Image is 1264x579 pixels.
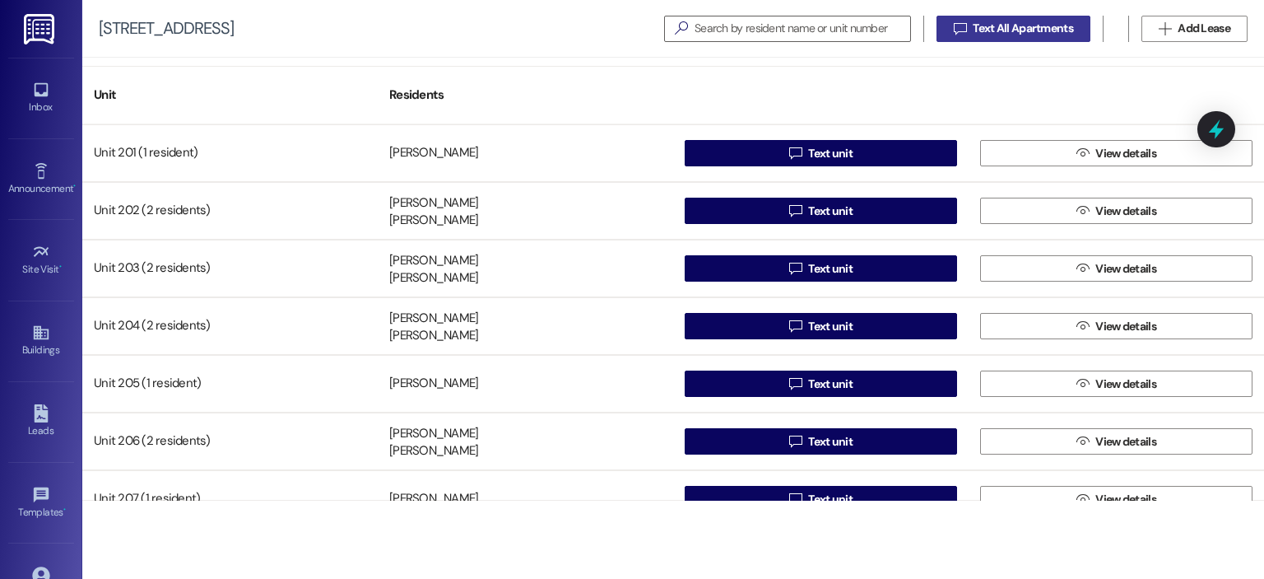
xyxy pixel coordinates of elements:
a: Site Visit • [8,238,74,282]
span: Add Lease [1178,20,1230,37]
span: View details [1095,145,1156,162]
div: [PERSON_NAME] [389,194,478,212]
i:  [954,22,966,35]
span: View details [1095,376,1156,393]
div: Unit 204 (2 residents) [82,310,378,343]
button: Text unit [685,428,957,455]
div: [PERSON_NAME] [389,270,478,287]
span: View details [1095,433,1156,451]
i:  [1076,435,1089,448]
span: • [73,180,76,192]
a: Templates • [8,481,74,525]
div: [PERSON_NAME] [389,328,478,345]
i:  [789,377,802,390]
div: [PERSON_NAME] [389,376,478,393]
i:  [668,20,695,37]
button: View details [980,428,1252,455]
div: [PERSON_NAME] [389,252,478,269]
div: [PERSON_NAME] [389,212,478,230]
i:  [1159,22,1171,35]
button: Text unit [685,140,957,166]
span: Text unit [808,318,853,335]
span: Text unit [808,260,853,278]
span: View details [1095,203,1156,220]
i:  [789,204,802,217]
i:  [1076,204,1089,217]
div: Unit 201 (1 resident) [82,137,378,170]
input: Search by resident name or unit number [695,17,910,40]
div: [PERSON_NAME] [389,491,478,508]
i:  [789,435,802,448]
div: Unit 206 (2 residents) [82,425,378,458]
i:  [789,147,802,160]
div: Unit 205 (1 resident) [82,367,378,400]
button: Text unit [685,198,957,224]
button: View details [980,486,1252,512]
div: [PERSON_NAME] [389,310,478,327]
button: Text unit [685,486,957,512]
span: Text All Apartments [973,20,1073,37]
button: View details [980,255,1252,282]
button: Text unit [685,371,957,397]
button: View details [980,198,1252,224]
button: Text All Apartments [936,16,1090,42]
div: [PERSON_NAME] [389,443,478,460]
span: Text unit [808,203,853,220]
span: Text unit [808,145,853,162]
img: ResiDesk Logo [24,14,58,44]
span: View details [1095,491,1156,508]
button: View details [980,140,1252,166]
i:  [789,262,802,275]
div: Unit 207 (1 resident) [82,483,378,516]
i:  [1076,377,1089,390]
i:  [789,320,802,333]
div: [PERSON_NAME] [389,145,478,162]
i:  [1076,262,1089,275]
button: View details [980,371,1252,397]
button: Add Lease [1141,16,1248,42]
button: Text unit [685,255,957,282]
span: Text unit [808,376,853,393]
div: Residents [378,75,673,115]
span: • [59,261,62,273]
i:  [1076,320,1089,333]
div: [STREET_ADDRESS] [99,20,234,37]
a: Buildings [8,319,74,363]
button: View details [980,313,1252,339]
i:  [1076,147,1089,160]
a: Leads [8,399,74,444]
i:  [1076,493,1089,506]
div: Unit 202 (2 residents) [82,194,378,227]
button: Text unit [685,313,957,339]
span: View details [1095,318,1156,335]
div: Unit 203 (2 residents) [82,252,378,285]
span: View details [1095,260,1156,278]
div: Unit [82,75,378,115]
span: Text unit [808,433,853,451]
a: Inbox [8,76,74,120]
span: • [63,504,66,516]
span: Text unit [808,491,853,508]
div: [PERSON_NAME] [389,425,478,442]
i:  [789,493,802,506]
